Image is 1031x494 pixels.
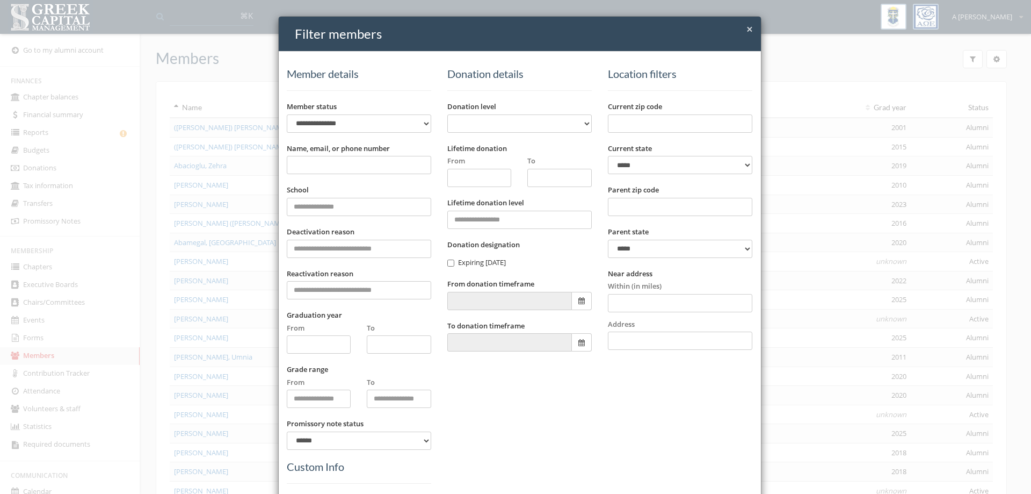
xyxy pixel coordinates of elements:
label: Expiring [DATE] [447,257,506,268]
label: School [287,185,309,195]
label: To [527,156,535,166]
label: From [287,323,304,333]
label: Donation designation [447,240,520,250]
label: Graduation year [287,310,342,320]
label: From [287,377,304,388]
h4: Filter members [295,25,753,43]
label: Lifetime donation level [447,198,524,208]
label: To [367,323,375,333]
label: Grade range [287,364,328,375]
label: Name, email, or phone number [287,144,390,154]
label: Lifetime donation [447,144,507,154]
label: Current zip code [608,102,662,112]
label: Promissory note status [287,419,364,429]
h5: Donation details [447,68,592,80]
label: Current state [608,144,652,154]
label: Address [608,312,635,330]
label: Within (in miles) [608,281,662,291]
h5: Location filters [608,68,752,80]
label: From donation timeframe [447,279,534,289]
span: × [746,22,753,37]
label: Member status [287,102,337,112]
h5: Custom Info [287,461,431,472]
label: Deactivation reason [287,227,354,237]
label: From [447,156,465,166]
label: Parent zip code [608,185,659,195]
input: Expiring [DATE] [447,260,454,267]
label: Donation level [447,102,496,112]
label: Parent state [608,227,649,237]
label: To donation timeframe [447,321,525,331]
h5: Member details [287,68,431,80]
label: To [367,377,375,388]
label: Reactivation reason [287,269,353,279]
label: Near address [608,269,652,279]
